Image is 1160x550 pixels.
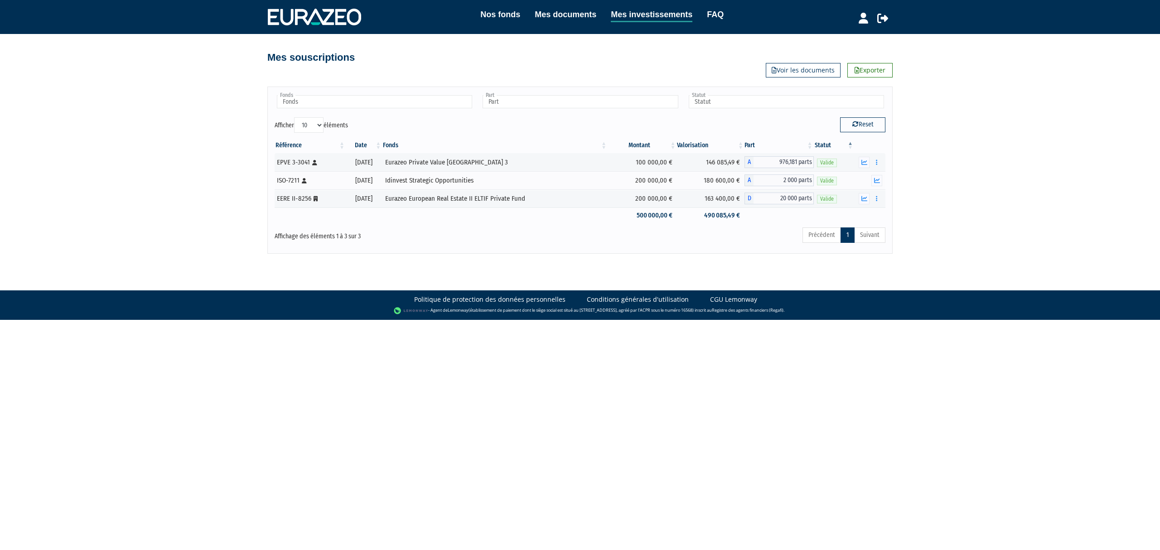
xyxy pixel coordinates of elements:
a: Mes documents [535,8,596,21]
div: A - Idinvest Strategic Opportunities [744,174,814,186]
label: Afficher éléments [275,117,348,133]
i: [Français] Personne physique [312,160,317,165]
img: logo-lemonway.png [394,306,429,315]
td: 100 000,00 € [608,153,677,171]
button: Reset [840,117,885,132]
th: Référence : activer pour trier la colonne par ordre croissant [275,138,346,153]
a: Lemonway [448,307,469,313]
td: 200 000,00 € [608,171,677,189]
td: 146 085,49 € [677,153,744,171]
span: Valide [817,177,837,185]
div: [DATE] [349,158,379,167]
td: 500 000,00 € [608,207,677,223]
span: D [744,193,754,204]
td: 163 400,00 € [677,189,744,207]
a: Précédent [802,227,841,243]
div: Idinvest Strategic Opportunities [385,176,604,185]
span: 976,181 parts [754,156,814,168]
span: Valide [817,195,837,203]
select: Afficheréléments [294,117,324,133]
div: [DATE] [349,194,379,203]
a: Exporter [847,63,893,77]
span: 2 000 parts [754,174,814,186]
td: 180 600,00 € [677,171,744,189]
a: Voir les documents [766,63,841,77]
div: A - Eurazeo Private Value Europe 3 [744,156,814,168]
a: CGU Lemonway [710,295,757,304]
div: Eurazeo Private Value [GEOGRAPHIC_DATA] 3 [385,158,604,167]
div: EPVE 3-3041 [277,158,343,167]
i: [Français] Personne morale [314,196,318,202]
th: Statut : activer pour trier la colonne par ordre d&eacute;croissant [814,138,854,153]
a: Mes investissements [611,8,692,22]
a: Registre des agents financiers (Regafi) [712,307,783,313]
div: - Agent de (établissement de paiement dont le siège social est situé au [STREET_ADDRESS], agréé p... [9,306,1151,315]
th: Montant: activer pour trier la colonne par ordre croissant [608,138,677,153]
th: Part: activer pour trier la colonne par ordre croissant [744,138,814,153]
div: EERE II-8256 [277,194,343,203]
div: ISO-7211 [277,176,343,185]
div: Eurazeo European Real Estate II ELTIF Private Fund [385,194,604,203]
a: FAQ [707,8,724,21]
span: A [744,156,754,168]
th: Valorisation: activer pour trier la colonne par ordre croissant [677,138,744,153]
div: D - Eurazeo European Real Estate II ELTIF Private Fund [744,193,814,204]
a: Conditions générales d'utilisation [587,295,689,304]
a: Nos fonds [480,8,520,21]
div: Affichage des éléments 1 à 3 sur 3 [275,227,521,241]
td: 200 000,00 € [608,189,677,207]
div: [DATE] [349,176,379,185]
th: Fonds: activer pour trier la colonne par ordre croissant [382,138,608,153]
th: Date: activer pour trier la colonne par ordre croissant [346,138,382,153]
a: Politique de protection des données personnelles [414,295,565,304]
img: 1732889491-logotype_eurazeo_blanc_rvb.png [268,9,361,25]
h4: Mes souscriptions [267,52,355,63]
a: 1 [841,227,855,243]
span: 20 000 parts [754,193,814,204]
a: Suivant [854,227,885,243]
i: [Français] Personne physique [302,178,307,183]
span: Valide [817,159,837,167]
span: A [744,174,754,186]
td: 490 085,49 € [677,207,744,223]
